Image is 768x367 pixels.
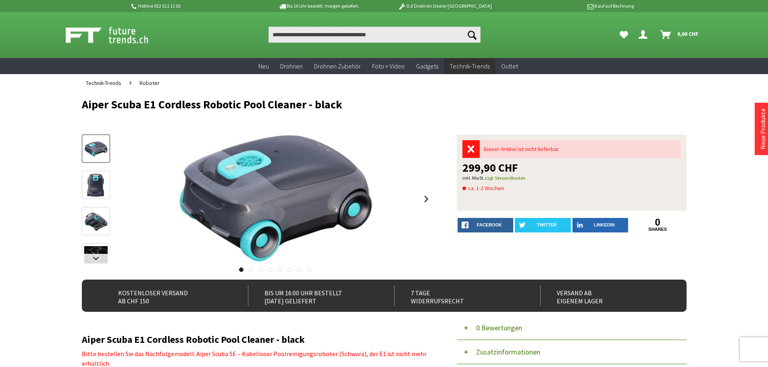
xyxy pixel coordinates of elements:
span: Drohnen Zubehör [314,62,361,70]
span: 0,00 CHF [677,27,699,40]
a: facebook [458,218,514,232]
p: Kauf auf Rechnung [508,1,634,11]
a: Dein Konto [635,27,654,43]
a: Neu [253,58,275,75]
span: Technik-Trends [86,79,121,87]
span: Neu [258,62,269,70]
p: DJI Drohnen Dealer [GEOGRAPHIC_DATA] [382,1,508,11]
input: Produkt, Marke, Kategorie, EAN, Artikelnummer… [268,27,481,43]
span: facebook [477,222,502,227]
span: ca. 1-2 Wochen [462,183,504,193]
a: LinkedIn [572,218,629,232]
a: 0 [630,218,686,227]
a: Technik-Trends [444,58,495,75]
p: inkl. MwSt. [462,173,681,183]
a: Neue Produkte [759,108,767,149]
p: Hotline 032 511 11 03 [130,1,256,11]
a: Foto + Video [366,58,410,75]
div: Dieser Artikel ist nicht lieferbar. [480,140,681,158]
h2: Aiper Scuba E1 Cordless Robotic Pool Cleaner - black [82,334,433,345]
span: LinkedIn [594,222,615,227]
a: Drohnen [275,58,308,75]
a: Roboter [135,74,164,92]
a: twitter [515,218,571,232]
button: Zusatzinformationen [457,340,687,364]
p: Bis 16 Uhr bestellt, morgen geliefert. [256,1,382,11]
span: Outlet [501,62,518,70]
span: Drohnen [280,62,303,70]
img: Shop Futuretrends - zur Startseite wechseln [66,25,166,45]
h1: Aiper Scuba E1 Cordless Robotic Pool Cleaner - black [82,98,566,110]
a: zzgl. Versandkosten [485,175,526,181]
a: Meine Favoriten [616,27,632,43]
span: twitter [537,222,557,227]
a: Technik-Trends [82,74,125,92]
a: Drohnen Zubehör [308,58,366,75]
a: Outlet [495,58,524,75]
button: Suchen [464,27,481,43]
button: 0 Bewertungen [457,316,687,340]
a: Warenkorb [657,27,703,43]
div: Bis um 16:00 Uhr bestellt [DATE] geliefert [248,286,377,306]
a: Gadgets [410,58,444,75]
span: Roboter [139,79,160,87]
span: 299,90 CHF [462,162,518,173]
a: shares [630,227,686,232]
div: Versand ab eigenem Lager [540,286,669,306]
span: Gadgets [416,62,438,70]
span: Technik-Trends [450,62,490,70]
img: Aiper Scuba E1 Cordless Robotic Pool Cleaner - black [177,135,373,263]
div: 7 Tage Widerrufsrecht [394,286,523,306]
div: Kostenloser Versand ab CHF 150 [102,286,231,306]
span: Foto + Video [372,62,405,70]
img: Vorschau: Aiper Scuba E1 Cordless Robotic Pool Cleaner - black [84,141,108,157]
